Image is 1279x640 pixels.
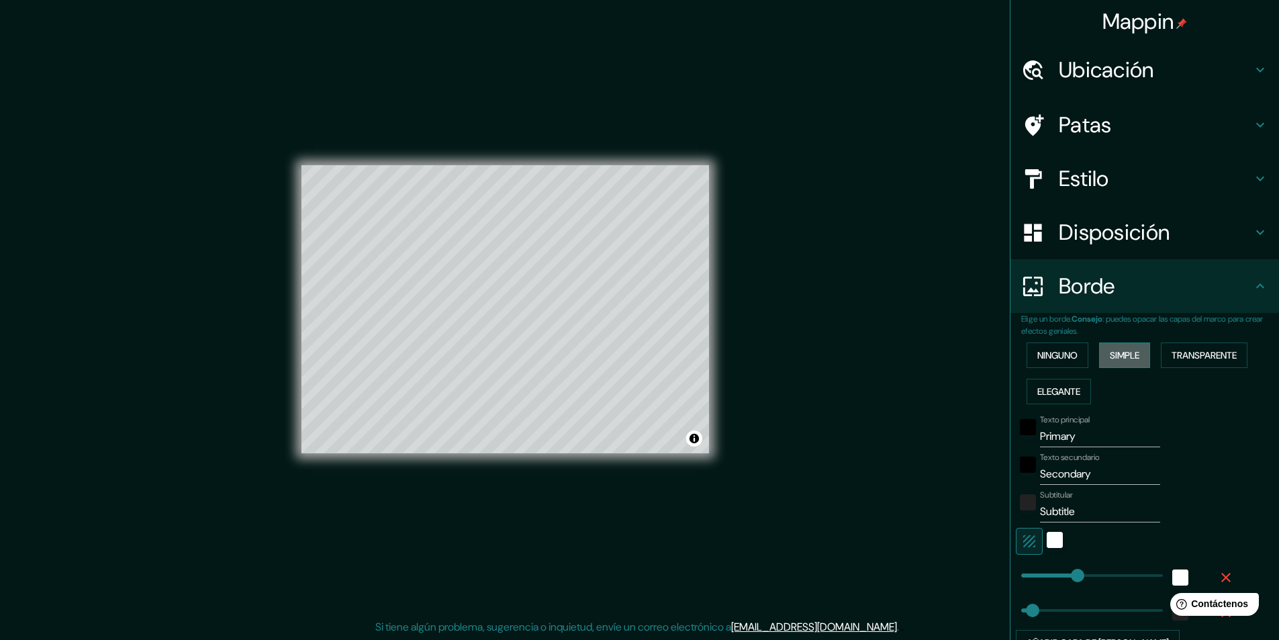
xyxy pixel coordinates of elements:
[1102,7,1174,36] font: Mappin
[1059,272,1115,300] font: Borde
[1010,43,1279,97] div: Ubicación
[1172,349,1237,361] font: Transparente
[899,619,901,634] font: .
[1010,259,1279,313] div: Borde
[1040,452,1100,463] font: Texto secundario
[1010,205,1279,259] div: Disposición
[1021,314,1072,324] font: Elige un borde.
[375,620,731,634] font: Si tiene algún problema, sugerencia o inquietud, envíe un correo electrónico a
[1099,342,1150,368] button: Simple
[731,620,897,634] a: [EMAIL_ADDRESS][DOMAIN_NAME]
[1020,494,1036,510] button: color-222222
[1059,111,1112,139] font: Patas
[1040,414,1090,425] font: Texto principal
[1161,342,1247,368] button: Transparente
[1037,349,1078,361] font: Ninguno
[901,619,904,634] font: .
[1059,56,1154,84] font: Ubicación
[1159,588,1264,625] iframe: Lanzador de widgets de ayuda
[1040,490,1073,500] font: Subtitular
[1110,349,1139,361] font: Simple
[1020,457,1036,473] button: negro
[1047,532,1063,548] button: blanco
[1010,152,1279,205] div: Estilo
[1010,98,1279,152] div: Patas
[897,620,899,634] font: .
[1027,342,1088,368] button: Ninguno
[1059,165,1109,193] font: Estilo
[1059,218,1170,246] font: Disposición
[1027,379,1091,404] button: Elegante
[1020,419,1036,435] button: negro
[1072,314,1102,324] font: Consejo
[1176,18,1187,29] img: pin-icon.png
[1021,314,1263,336] font: : puedes opacar las capas del marco para crear efectos geniales.
[686,430,702,447] button: Activar o desactivar atribución
[1037,385,1080,398] font: Elegante
[1172,569,1188,586] button: blanco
